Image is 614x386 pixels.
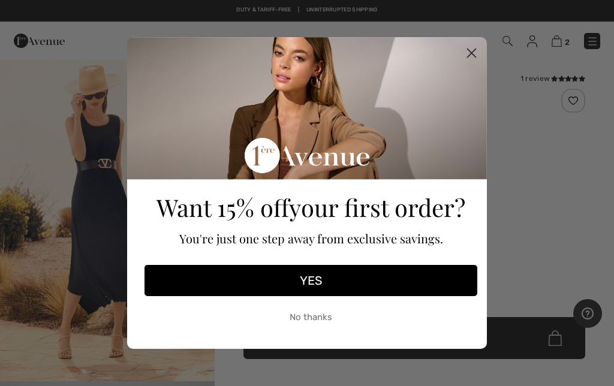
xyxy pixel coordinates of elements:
[145,302,477,332] button: No thanks
[156,191,289,223] span: Want 15% off
[289,191,465,223] span: your first order?
[145,265,477,296] button: YES
[461,43,482,64] button: Close dialog
[179,230,443,246] span: You're just one step away from exclusive savings.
